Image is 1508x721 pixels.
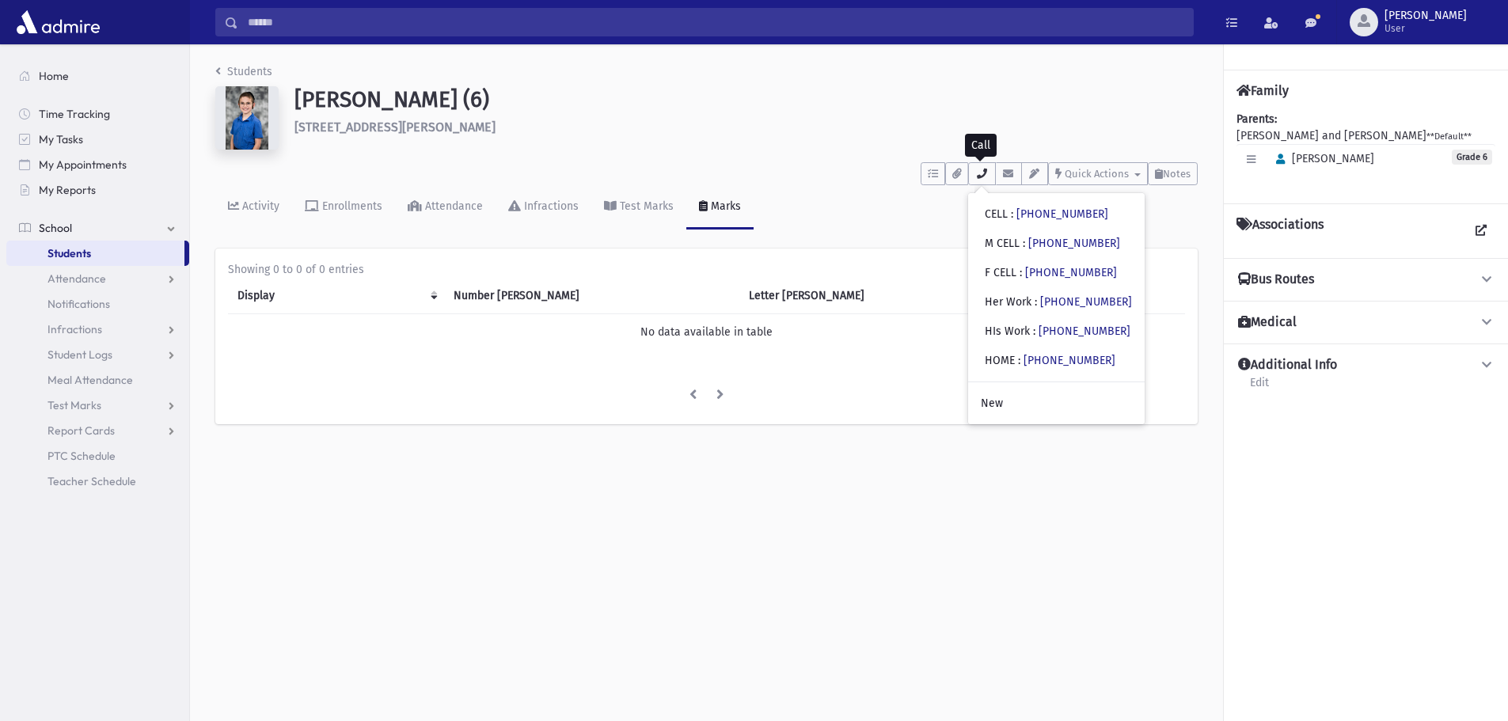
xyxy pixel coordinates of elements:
[47,474,136,488] span: Teacher Schedule
[39,221,72,235] span: School
[6,63,189,89] a: Home
[617,199,674,213] div: Test Marks
[1238,271,1314,288] h4: Bus Routes
[6,177,189,203] a: My Reports
[1039,324,1130,338] a: [PHONE_NUMBER]
[1025,266,1117,279] a: [PHONE_NUMBER]
[1148,162,1198,185] button: Notes
[6,266,189,291] a: Attendance
[6,367,189,393] a: Meal Attendance
[1236,271,1495,288] button: Bus Routes
[1236,112,1277,126] b: Parents:
[228,261,1185,278] div: Showing 0 to 0 of 0 entries
[444,278,739,314] th: Number Mark
[6,317,189,342] a: Infractions
[6,418,189,443] a: Report Cards
[1023,237,1025,250] span: :
[686,185,754,230] a: Marks
[1048,162,1148,185] button: Quick Actions
[1065,168,1129,180] span: Quick Actions
[294,86,1198,113] h1: [PERSON_NAME] (6)
[1035,295,1037,309] span: :
[521,199,579,213] div: Infractions
[47,398,101,412] span: Test Marks
[1236,217,1324,245] h4: Associations
[319,199,382,213] div: Enrollments
[6,215,189,241] a: School
[47,423,115,438] span: Report Cards
[47,347,112,362] span: Student Logs
[228,314,1185,351] td: No data available in table
[985,264,1117,281] div: F CELL
[6,241,184,266] a: Students
[6,291,189,317] a: Notifications
[47,271,106,286] span: Attendance
[1385,22,1467,35] span: User
[6,393,189,418] a: Test Marks
[1467,217,1495,245] a: View all Associations
[591,185,686,230] a: Test Marks
[1028,237,1120,250] a: [PHONE_NUMBER]
[47,449,116,463] span: PTC Schedule
[6,127,189,152] a: My Tasks
[6,101,189,127] a: Time Tracking
[395,185,496,230] a: Attendance
[215,65,272,78] a: Students
[985,235,1120,252] div: M CELL
[228,278,444,314] th: Display
[1385,9,1467,22] span: [PERSON_NAME]
[985,206,1108,222] div: CELL
[496,185,591,230] a: Infractions
[294,120,1198,135] h6: [STREET_ADDRESS][PERSON_NAME]
[47,373,133,387] span: Meal Attendance
[1452,150,1492,165] span: Grade 6
[1236,314,1495,331] button: Medical
[6,152,189,177] a: My Appointments
[1033,324,1035,338] span: :
[39,132,83,146] span: My Tasks
[39,107,110,121] span: Time Tracking
[1249,374,1270,402] a: Edit
[1236,357,1495,374] button: Additional Info
[47,322,102,336] span: Infractions
[47,297,110,311] span: Notifications
[39,157,127,172] span: My Appointments
[1269,152,1374,165] span: [PERSON_NAME]
[6,469,189,494] a: Teacher Schedule
[1040,295,1132,309] a: [PHONE_NUMBER]
[1011,207,1013,221] span: :
[238,8,1193,36] input: Search
[6,342,189,367] a: Student Logs
[708,199,741,213] div: Marks
[1018,354,1020,367] span: :
[1236,83,1289,98] h4: Family
[215,185,292,230] a: Activity
[1238,314,1297,331] h4: Medical
[1024,354,1115,367] a: [PHONE_NUMBER]
[1016,207,1108,221] a: [PHONE_NUMBER]
[39,183,96,197] span: My Reports
[215,63,272,86] nav: breadcrumb
[985,323,1130,340] div: HIs Work
[965,134,997,157] div: Call
[1020,266,1022,279] span: :
[739,278,995,314] th: Letter Mark
[47,246,91,260] span: Students
[239,199,279,213] div: Activity
[6,443,189,469] a: PTC Schedule
[292,185,395,230] a: Enrollments
[1238,357,1337,374] h4: Additional Info
[985,294,1132,310] div: Her Work
[422,199,483,213] div: Attendance
[985,352,1115,369] div: HOME
[1163,168,1191,180] span: Notes
[968,389,1145,418] a: New
[13,6,104,38] img: AdmirePro
[39,69,69,83] span: Home
[1236,111,1495,191] div: [PERSON_NAME] and [PERSON_NAME]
